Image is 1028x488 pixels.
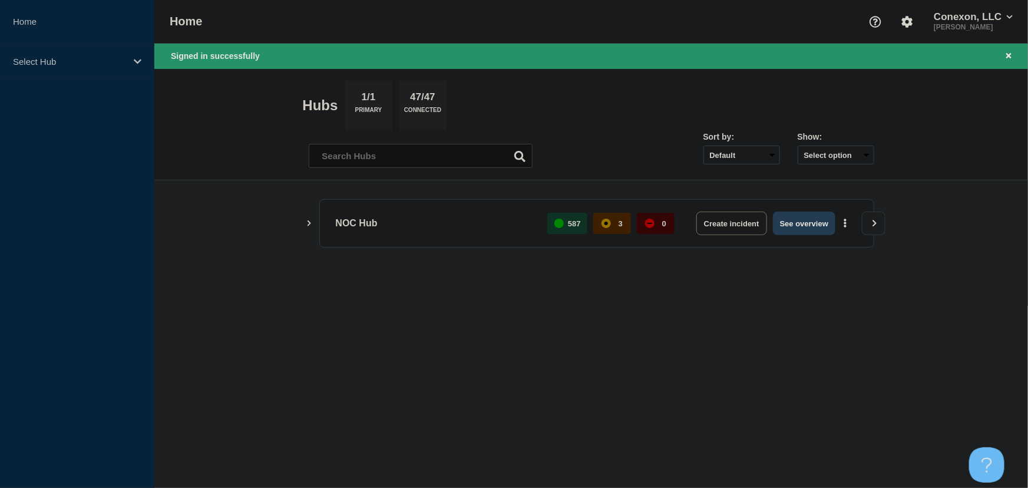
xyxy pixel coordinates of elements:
button: See overview [773,212,835,235]
p: 587 [568,219,581,228]
h2: Hubs [303,97,338,114]
p: [PERSON_NAME] [931,23,1015,31]
button: Close banner [1001,50,1016,63]
button: Support [863,9,888,34]
button: Select option [798,146,874,164]
h1: Home [170,15,203,28]
p: 1/1 [357,91,380,107]
button: View [862,212,885,235]
div: up [554,219,564,228]
div: down [645,219,655,228]
button: Create incident [696,212,767,235]
button: Account settings [895,9,920,34]
p: Connected [404,107,441,119]
p: 3 [619,219,623,228]
p: Select Hub [13,57,126,67]
p: 0 [662,219,666,228]
input: Search Hubs [309,144,533,168]
select: Sort by [703,146,780,164]
p: NOC Hub [336,212,534,235]
p: 47/47 [406,91,440,107]
button: Conexon, LLC [931,11,1015,23]
span: Signed in successfully [171,51,260,61]
button: More actions [838,213,853,235]
div: affected [601,219,611,228]
div: Sort by: [703,132,780,141]
div: Show: [798,132,874,141]
p: Primary [355,107,382,119]
iframe: Help Scout Beacon - Open [969,447,1004,483]
button: Show Connected Hubs [306,219,312,228]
